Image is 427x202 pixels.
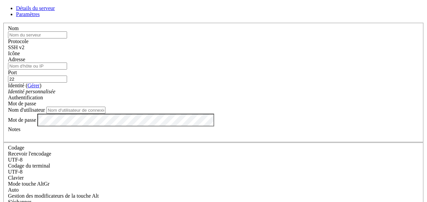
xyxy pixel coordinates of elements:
a: Gérer [27,83,39,88]
div: UTF-8 [8,169,419,175]
font: Codage [8,145,24,150]
a: Détails du serveur [16,5,55,11]
font: Icône [8,50,20,56]
img: tab_domain_overview_orange.svg [27,39,32,44]
font: Recevoir l'encodage [8,151,51,157]
img: tab_keywords_by_traffic_grey.svg [76,39,81,44]
div: Identité personnalisée [8,89,419,95]
font: SSH v2 [8,44,24,50]
font: Nom d'utilisateur [8,107,45,113]
font: Domaine [34,39,51,44]
div: Mot de passe [8,101,419,107]
font: ( [26,83,27,88]
img: website_grey.svg [11,17,16,23]
label: Définissez l'encodage attendu pour les données reçues de l'hôte. Si les encodages ne corresponden... [8,151,51,157]
div: UTF-8 [8,157,419,163]
font: UTF-8 [8,157,23,163]
font: Gestion des modificateurs de la touche Alt [8,193,99,199]
font: 4.0.25 [32,11,44,16]
font: Domaine : [DOMAIN_NAME] [17,17,76,22]
font: Identité personnalisée [8,89,55,94]
font: Nom [8,25,19,31]
font: Mot de passe [8,101,36,106]
font: Mot de passe [8,117,36,122]
font: Auto [8,187,19,193]
font: Port [8,70,17,75]
input: Nom d'utilisateur de connexion [46,107,105,114]
font: Authentification [8,95,43,100]
font: version [19,11,32,16]
label: Encodage terminal par défaut. ISO-2022 autorise les traductions de tables de caractères (comme le... [8,163,50,169]
font: Notes [8,126,20,132]
div: SSH v2 [8,44,419,50]
font: Codage du terminal [8,163,50,169]
input: Nom d'hôte ou IP [8,63,67,70]
font: Mode touche AltGr [8,181,49,187]
input: Nom du serveur [8,31,67,38]
a: Paramètres [16,11,40,17]
font: Identité [8,83,24,88]
div: Auto [8,187,419,193]
img: logo_orange.svg [11,11,16,16]
label: Contrôle la gestion de la touche Alt. Échap : Envoie un préfixe Échap. 8 bits : Ajoute 128 au car... [8,193,99,199]
font: Adresse [8,57,25,62]
input: Numéro de port [8,76,67,83]
font: Clavier [8,175,24,181]
font: Protocole [8,38,28,44]
font: Mots-clés [83,39,102,44]
label: Définissez l'encodage attendu pour les données reçues de l'hôte. Si les encodages ne corresponden... [8,181,49,187]
font: ) [40,83,41,88]
font: UTF-8 [8,169,23,175]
